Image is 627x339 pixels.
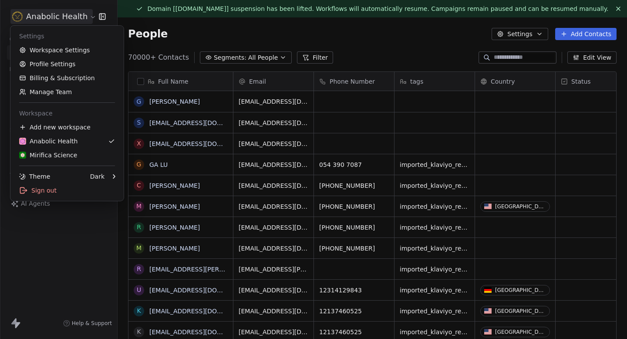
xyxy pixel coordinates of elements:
[14,43,120,57] a: Workspace Settings
[90,172,104,181] div: Dark
[14,71,120,85] a: Billing & Subscription
[19,137,78,146] div: Anabolic Health
[14,85,120,99] a: Manage Team
[19,151,77,159] div: Mirifica Science
[14,106,120,120] div: Workspace
[14,120,120,134] div: Add new workspace
[19,172,50,181] div: Theme
[14,57,120,71] a: Profile Settings
[19,152,26,159] img: MIRIFICA%20science_logo_icon-big.png
[14,183,120,197] div: Sign out
[14,29,120,43] div: Settings
[19,138,26,145] img: Anabolic-Health-Icon-192.png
